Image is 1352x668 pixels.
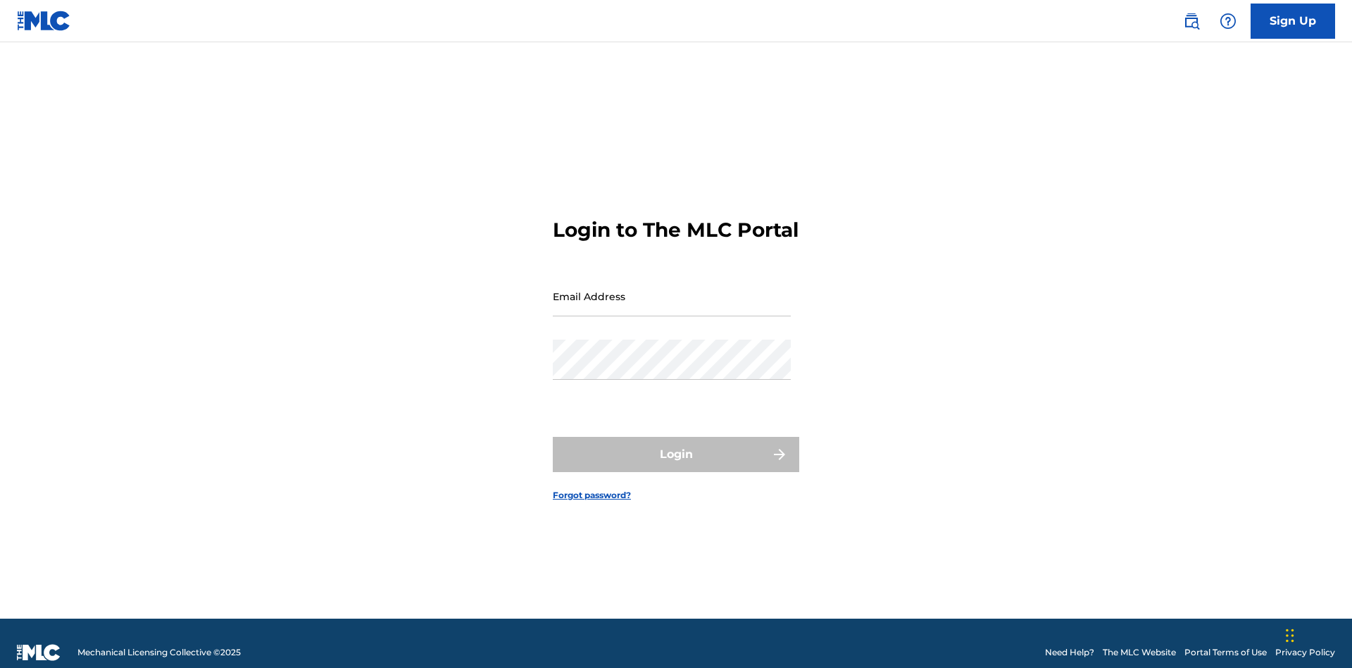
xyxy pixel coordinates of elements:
a: Need Help? [1045,646,1094,659]
a: Sign Up [1251,4,1335,39]
h3: Login to The MLC Portal [553,218,799,242]
a: Forgot password? [553,489,631,502]
a: Privacy Policy [1275,646,1335,659]
a: Portal Terms of Use [1184,646,1267,659]
div: Drag [1286,614,1294,657]
a: The MLC Website [1103,646,1176,659]
img: help [1220,13,1237,30]
img: logo [17,644,61,661]
a: Public Search [1177,7,1206,35]
div: Help [1214,7,1242,35]
span: Mechanical Licensing Collective © 2025 [77,646,241,659]
img: MLC Logo [17,11,71,31]
img: search [1183,13,1200,30]
iframe: Chat Widget [1282,600,1352,668]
